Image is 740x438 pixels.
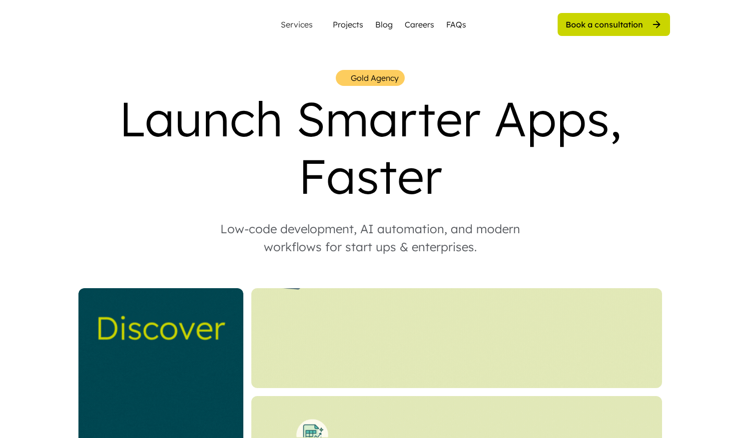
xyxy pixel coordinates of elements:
[277,20,317,28] div: Services
[446,18,466,30] a: FAQs
[339,73,348,83] img: yH5BAEAAAAALAAAAAABAAEAAAIBRAA7
[251,288,662,388] img: Website%20Landing%20%284%29.gif
[333,18,363,30] a: Projects
[566,19,643,30] div: Book a consultation
[70,90,670,205] div: Launch Smarter Apps, Faster
[200,220,540,256] div: Low-code development, AI automation, and modern workflows for start ups & enterprises.
[375,18,393,30] a: Blog
[70,12,183,37] img: yH5BAEAAAAALAAAAAABAAEAAAIBRAA7
[405,18,434,30] a: Careers
[351,72,399,84] div: Gold Agency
